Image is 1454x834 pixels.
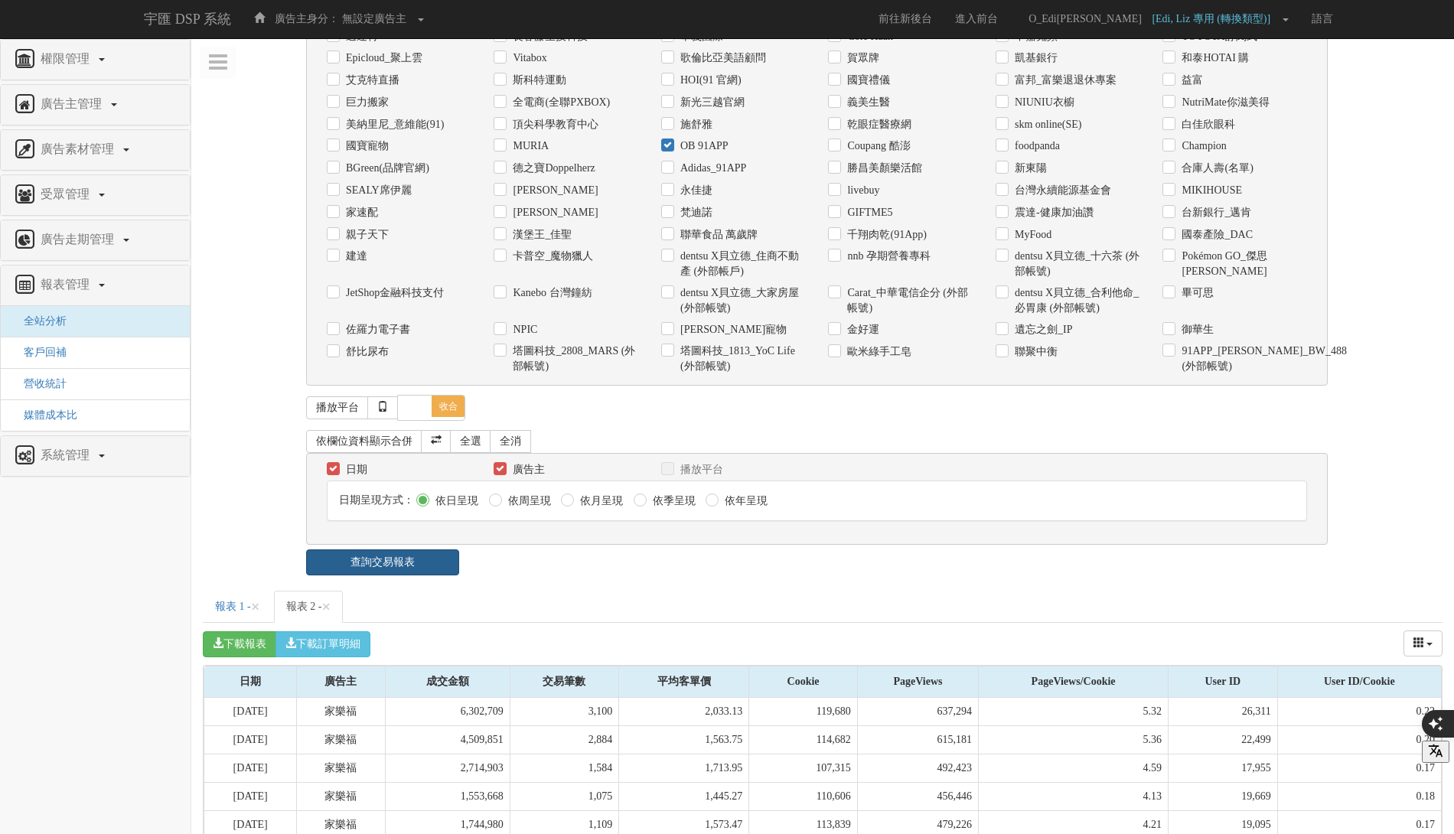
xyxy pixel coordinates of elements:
a: 全選 [450,430,491,453]
label: 塔圖科技_2808_MARS (外部帳號) [509,344,638,374]
td: 615,181 [857,726,978,754]
div: PageViews/Cookie [979,666,1168,697]
td: 家樂福 [297,698,385,726]
td: 5.36 [979,726,1169,754]
td: 456,446 [857,783,978,811]
label: Coupang 酷澎 [843,138,910,154]
td: 1,075 [510,783,619,811]
a: 廣告主管理 [12,93,178,117]
label: 依周呈現 [504,494,551,509]
label: 播放平台 [676,462,723,477]
td: [DATE] [204,783,297,811]
label: dentsu X貝立德_十六茶 (外部帳號) [1011,249,1140,279]
span: 廣告素材管理 [37,142,122,155]
div: User ID [1169,666,1277,697]
label: 斯科特運動 [509,73,566,88]
a: 營收統計 [12,378,67,389]
span: 報表管理 [37,278,97,291]
td: 1,584 [510,754,619,783]
td: 0.20 [1277,726,1441,754]
button: Close [251,599,260,615]
label: 新東陽 [1011,161,1047,176]
label: Epicloud_聚上雲 [342,50,422,66]
label: Pokémon GO_傑思[PERSON_NAME] [1178,249,1307,279]
span: 媒體成本比 [12,409,77,421]
label: 家速配 [342,205,378,220]
label: 歐米綠手工皂 [843,344,911,360]
td: 1,563.75 [619,726,749,754]
td: [DATE] [204,698,297,726]
a: 全消 [490,430,531,453]
label: dentsu X貝立德_大家房屋 (外部帳號) [676,285,806,316]
label: 廣告主 [509,462,545,477]
label: 舒比尿布 [342,344,389,360]
td: 492,423 [857,754,978,783]
label: 震達-健康加油讚 [1011,205,1094,220]
label: 賀眾牌 [843,50,879,66]
a: 權限管理 [12,47,178,72]
label: 佐羅力電子書 [342,322,410,337]
label: dentsu X貝立德_住商不動產 (外部帳戶) [676,249,806,279]
td: 22,499 [1169,726,1278,754]
label: NIUNIU衣櫥 [1011,95,1074,110]
label: 千翔肉乾(91App) [843,227,926,243]
label: 台新銀行_邁肯 [1178,205,1251,220]
td: 19,669 [1169,783,1278,811]
span: 廣告主身分： [275,13,339,24]
div: 日期 [204,666,296,697]
td: 1,713.95 [619,754,749,783]
button: 下載訂單明細 [275,631,370,657]
td: 107,315 [749,754,858,783]
div: PageViews [858,666,978,697]
label: Adidas_91APP [676,161,746,176]
label: 塔圖科技_1813_YoC Life (外部帳號) [676,344,806,374]
span: 系統管理 [37,448,97,461]
td: 5.32 [979,698,1169,726]
label: Carat_中華電信企分 (外部帳號) [843,285,973,316]
span: 廣告主管理 [37,97,109,110]
label: Vitabox [509,50,546,66]
a: 查詢交易報表 [306,549,459,575]
a: 報表管理 [12,273,178,298]
a: 受眾管理 [12,183,178,207]
label: 白佳欣眼科 [1178,117,1235,132]
label: Champion [1178,138,1226,154]
label: 91APP_[PERSON_NAME]_BW_488 (外部帳號) [1178,344,1307,374]
label: 依月呈現 [576,494,623,509]
a: 報表 2 - [274,591,344,623]
label: 聯聚中衡 [1011,344,1058,360]
label: MyFood [1011,227,1051,243]
span: 受眾管理 [37,187,97,200]
td: 26,311 [1169,698,1278,726]
label: livebuy [843,183,879,198]
label: [PERSON_NAME] [509,205,598,220]
td: 3,100 [510,698,619,726]
td: 17,955 [1169,754,1278,783]
span: 權限管理 [37,52,97,65]
label: 歌倫比亞美語顧問 [676,50,766,66]
label: 富邦_富樂退退休專案 [1011,73,1117,88]
label: 永佳捷 [676,183,712,198]
td: 家樂福 [297,726,385,754]
button: Close [321,599,331,615]
label: 遺忘之劍_IP [1011,322,1072,337]
div: 成交金額 [386,666,510,697]
label: 全電商(全聯PXBOX) [509,95,610,110]
label: 施舒雅 [676,117,712,132]
label: 艾克特直播 [342,73,399,88]
td: 637,294 [857,698,978,726]
label: 畢可思 [1178,285,1214,301]
td: 0.18 [1277,783,1441,811]
label: NutriMate你滋美得 [1178,95,1269,110]
td: 4.59 [979,754,1169,783]
label: Kanebo 台灣鐘紡 [509,285,592,301]
label: SEALY席伊麗 [342,183,412,198]
span: 廣告走期管理 [37,233,122,246]
div: User ID/Cookie [1278,666,1441,697]
label: 聯華食品 萬歲牌 [676,227,758,243]
label: JetShop金融科技支付 [342,285,444,301]
label: 依日呈現 [432,494,478,509]
label: [PERSON_NAME] [509,183,598,198]
label: BGreen(品牌官網) [342,161,429,176]
td: 119,680 [749,698,858,726]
